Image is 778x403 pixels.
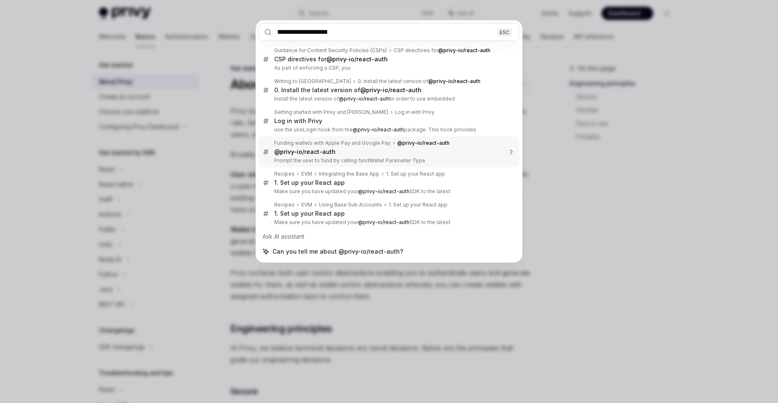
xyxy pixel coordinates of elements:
[353,126,404,133] b: @privy-io/react-auth
[274,117,322,125] div: Log in with Privy
[394,47,490,54] div: CSP directives for
[274,86,422,94] div: 0. Install the latest version of
[339,96,390,102] b: @privy-io/react-auth
[274,55,388,63] div: CSP directives for
[319,201,382,208] div: Using Base Sub Accounts
[274,179,345,186] div: 1. Set up your React app
[389,201,447,208] div: 1. Set up your React app
[360,86,422,93] b: @privy-io/react-auth
[274,148,336,155] b: @privy-io/react-auth
[301,171,312,177] div: EVM
[274,210,345,217] div: 1. Set up your React app
[273,247,403,256] span: Can you tell me about @privy-io/react-auth?
[274,47,387,54] div: Guidance for Content Security Policies (CSPs)
[438,47,490,53] b: @privy-io/react-auth
[274,140,391,146] div: Funding wallets with Apple Pay and Google Pay
[258,229,520,244] div: Ask AI assistant
[358,188,409,194] b: @privy-io/react-auth
[274,201,295,208] div: Recipes
[274,109,388,116] div: Getting started with Privy and [PERSON_NAME]
[497,28,512,36] div: ESC
[274,126,502,133] p: use the useLogin hook from the package. This hook provides
[428,78,480,84] b: @privy-io/react-auth
[386,171,445,177] div: 1. Set up your React app
[358,78,480,85] div: 0. Install the latest version of
[274,157,502,164] p: Prompt the user to fund by calling fundWallet Parameter Type
[319,171,379,177] div: Integrating the Base App
[395,109,434,116] div: Log in with Privy
[326,55,388,63] b: @privy-io/react-auth
[274,219,502,226] p: Make sure you have updated your SDK to the latest
[274,171,295,177] div: Recipes
[397,140,450,146] b: @privy-io/react-auth
[274,65,502,71] p: As part of enforcing a CSP, you
[274,78,351,85] div: Writing to [GEOGRAPHIC_DATA]
[274,96,502,102] p: Install the latest version of In order to use embedded
[358,219,409,225] b: @privy-io/react-auth
[274,188,502,195] p: Make sure you have updated your SDK to the latest
[301,201,312,208] div: EVM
